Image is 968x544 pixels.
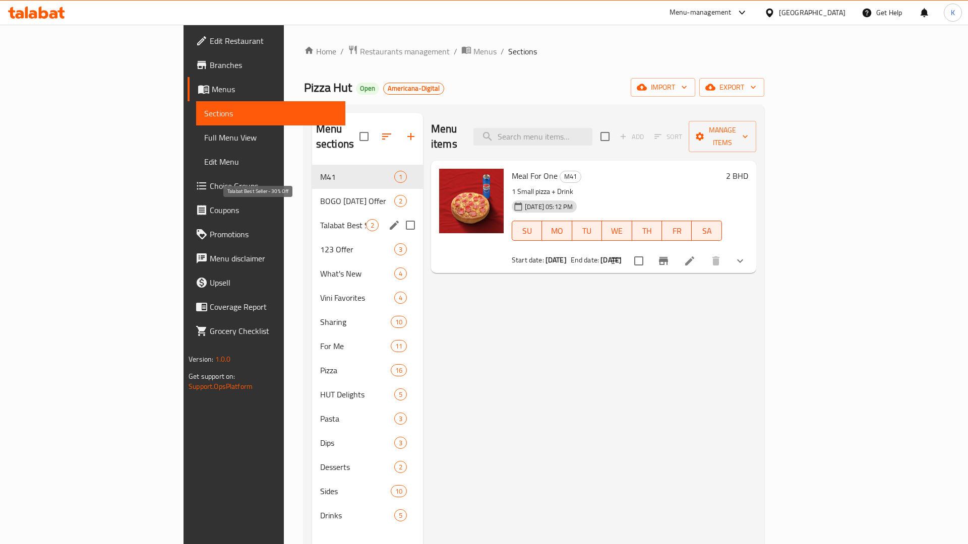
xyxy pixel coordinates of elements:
[395,293,406,303] span: 4
[391,342,406,351] span: 11
[320,388,394,400] span: HUT Delights
[353,126,375,147] span: Select all sections
[697,124,748,149] span: Manage items
[696,224,717,238] span: SA
[204,131,337,144] span: Full Menu View
[648,129,689,145] span: Select section first
[204,107,337,119] span: Sections
[320,195,394,207] span: BOGO [DATE] Offer
[210,228,337,240] span: Promotions
[395,462,406,472] span: 2
[196,101,345,125] a: Sections
[512,185,722,198] p: 1 Small pizza + Drink
[521,202,577,212] span: [DATE] 05:12 PM
[196,125,345,150] a: Full Menu View
[320,461,394,473] span: Desserts
[210,204,337,216] span: Coupons
[604,249,628,273] button: sort-choices
[188,246,345,270] a: Menu disclaimer
[312,503,423,527] div: Drinks5
[546,253,567,266] b: [DATE]
[473,128,592,146] input: search
[628,250,649,271] span: Select to update
[312,165,423,189] div: M411
[320,195,394,207] div: BOGO Sunday Offer
[196,150,345,174] a: Edit Menu
[600,253,622,266] b: [DATE]
[312,431,423,455] div: Dips3
[704,249,728,273] button: delete
[951,7,955,18] span: K
[662,221,692,241] button: FR
[454,45,457,57] li: /
[188,198,345,222] a: Coupons
[512,221,542,241] button: SU
[312,161,423,531] nav: Menu sections
[394,388,407,400] div: items
[366,219,379,231] div: items
[312,237,423,261] div: 123 Offer3
[391,485,407,497] div: items
[395,196,406,206] span: 2
[320,316,391,328] span: Sharing
[356,84,379,93] span: Open
[594,126,616,147] span: Select section
[367,221,378,230] span: 2
[516,224,538,238] span: SU
[546,224,568,238] span: MO
[320,364,391,376] span: Pizza
[699,78,764,97] button: export
[188,270,345,295] a: Upsell
[391,317,406,327] span: 10
[394,243,407,255] div: items
[431,121,461,152] h2: Menu items
[304,76,352,99] span: Pizza Hut
[189,353,213,366] span: Version:
[320,437,394,449] span: Dips
[395,245,406,254] span: 3
[395,511,406,520] span: 5
[692,221,721,241] button: SA
[312,358,423,382] div: Pizza16
[602,221,632,241] button: WE
[320,267,394,280] div: What's New
[320,485,391,497] span: Sides
[395,390,406,399] span: 5
[572,221,602,241] button: TU
[391,366,406,375] span: 16
[320,171,394,183] div: M41
[348,45,450,58] a: Restaurants management
[387,218,402,233] button: edit
[312,213,423,237] div: Talabat Best Seller - 30% Off2edit
[360,45,450,57] span: Restaurants management
[726,169,748,183] h6: 2 BHD
[320,340,391,352] span: For Me
[320,219,366,231] span: Talabat Best Seller - 30% Off
[636,224,658,238] span: TH
[394,461,407,473] div: items
[779,7,845,18] div: [GEOGRAPHIC_DATA]
[210,277,337,289] span: Upsell
[320,243,394,255] span: 123 Offer
[394,171,407,183] div: items
[210,325,337,337] span: Grocery Checklist
[215,353,231,366] span: 1.0.0
[542,221,572,241] button: MO
[188,295,345,319] a: Coverage Report
[616,129,648,145] span: Add item
[395,438,406,448] span: 3
[632,221,662,241] button: TH
[312,334,423,358] div: For Me11
[189,380,253,393] a: Support.OpsPlatform
[320,292,394,304] span: Vini Favorites
[189,370,235,383] span: Get support on:
[312,382,423,406] div: HUT Delights5
[188,319,345,343] a: Grocery Checklist
[728,249,752,273] button: show more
